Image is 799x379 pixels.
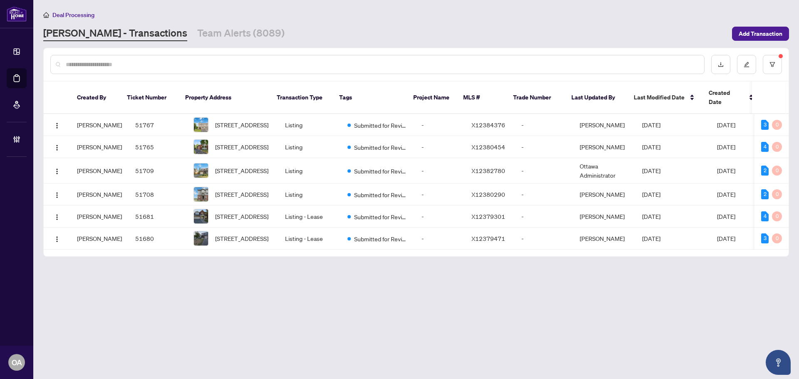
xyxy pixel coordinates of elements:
[471,167,505,174] span: X12382780
[415,228,465,250] td: -
[761,233,769,243] div: 3
[761,166,769,176] div: 2
[717,213,735,220] span: [DATE]
[506,82,565,114] th: Trade Number
[642,167,660,174] span: [DATE]
[573,228,635,250] td: [PERSON_NAME]
[634,93,685,102] span: Last Modified Date
[50,188,64,201] button: Logo
[415,114,465,136] td: -
[471,143,505,151] span: X12380454
[194,140,208,154] img: thumbnail-img
[197,26,285,41] a: Team Alerts (8089)
[215,142,268,151] span: [STREET_ADDRESS]
[77,213,122,220] span: [PERSON_NAME]
[772,166,782,176] div: 0
[763,55,782,74] button: filter
[354,190,408,199] span: Submitted for Review
[50,140,64,154] button: Logo
[129,136,187,158] td: 51765
[515,206,573,228] td: -
[215,234,268,243] span: [STREET_ADDRESS]
[43,12,49,18] span: home
[515,228,573,250] td: -
[772,233,782,243] div: 0
[772,189,782,199] div: 0
[354,121,408,130] span: Submitted for Review
[50,210,64,223] button: Logo
[573,158,635,183] td: Ottawa Administrator
[278,158,341,183] td: Listing
[573,136,635,158] td: [PERSON_NAME]
[471,213,505,220] span: X12379301
[43,26,187,41] a: [PERSON_NAME] - Transactions
[772,120,782,130] div: 0
[471,191,505,198] span: X12380290
[77,167,122,174] span: [PERSON_NAME]
[194,118,208,132] img: thumbnail-img
[54,192,60,198] img: Logo
[573,183,635,206] td: [PERSON_NAME]
[717,121,735,129] span: [DATE]
[717,235,735,242] span: [DATE]
[354,212,408,221] span: Submitted for Review
[471,235,505,242] span: X12379471
[194,187,208,201] img: thumbnail-img
[702,82,760,114] th: Created Date
[718,62,724,67] span: download
[471,121,505,129] span: X12384376
[129,206,187,228] td: 51681
[77,121,122,129] span: [PERSON_NAME]
[515,158,573,183] td: -
[129,158,187,183] td: 51709
[415,183,465,206] td: -
[77,191,122,198] span: [PERSON_NAME]
[744,62,749,67] span: edit
[711,55,730,74] button: download
[772,142,782,152] div: 0
[54,214,60,220] img: Logo
[194,163,208,178] img: thumbnail-img
[642,191,660,198] span: [DATE]
[709,88,744,107] span: Created Date
[354,166,408,176] span: Submitted for Review
[717,143,735,151] span: [DATE]
[50,164,64,177] button: Logo
[54,122,60,129] img: Logo
[215,190,268,199] span: [STREET_ADDRESS]
[194,209,208,223] img: thumbnail-img
[642,213,660,220] span: [DATE]
[457,82,506,114] th: MLS #
[761,211,769,221] div: 4
[278,136,341,158] td: Listing
[270,82,333,114] th: Transaction Type
[415,158,465,183] td: -
[515,183,573,206] td: -
[761,120,769,130] div: 3
[129,183,187,206] td: 51708
[194,231,208,245] img: thumbnail-img
[129,228,187,250] td: 51680
[739,27,782,40] span: Add Transaction
[50,118,64,131] button: Logo
[50,232,64,245] button: Logo
[129,114,187,136] td: 51767
[415,206,465,228] td: -
[627,82,702,114] th: Last Modified Date
[761,142,769,152] div: 4
[761,189,769,199] div: 2
[278,206,341,228] td: Listing - Lease
[7,6,27,22] img: logo
[769,62,775,67] span: filter
[732,27,789,41] button: Add Transaction
[54,144,60,151] img: Logo
[642,121,660,129] span: [DATE]
[278,183,341,206] td: Listing
[215,212,268,221] span: [STREET_ADDRESS]
[215,120,268,129] span: [STREET_ADDRESS]
[54,236,60,243] img: Logo
[12,357,22,368] span: OA
[717,191,735,198] span: [DATE]
[737,55,756,74] button: edit
[407,82,457,114] th: Project Name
